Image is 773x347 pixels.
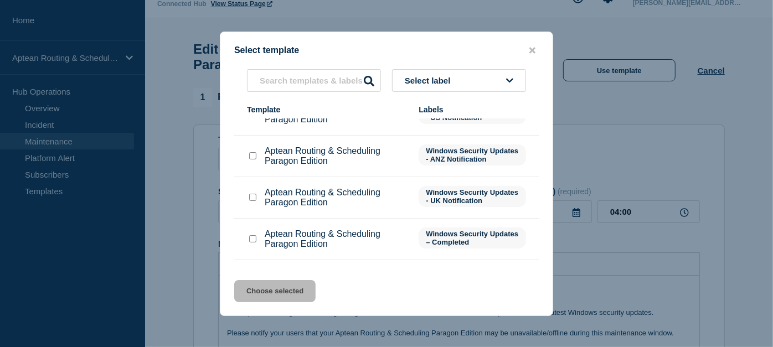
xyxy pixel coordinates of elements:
[247,69,381,92] input: Search templates & labels
[265,229,408,249] p: Aptean Routing & Scheduling Paragon Edition
[247,105,408,114] div: Template
[249,235,256,242] input: Aptean Routing & Scheduling Paragon Edition checkbox
[220,45,553,56] div: Select template
[405,76,455,85] span: Select label
[265,146,408,166] p: Aptean Routing & Scheduling Paragon Edition
[419,105,526,114] div: Labels
[526,45,539,56] button: close button
[419,186,526,207] span: Windows Security Updates - UK Notification
[249,194,256,201] input: Aptean Routing & Scheduling Paragon Edition checkbox
[419,227,526,248] span: Windows Security Updates – Completed
[234,280,316,302] button: Choose selected
[419,144,526,165] span: Windows Security Updates - ANZ Notification
[392,69,526,92] button: Select label
[265,188,408,208] p: Aptean Routing & Scheduling Paragon Edition
[249,152,256,159] input: Aptean Routing & Scheduling Paragon Edition checkbox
